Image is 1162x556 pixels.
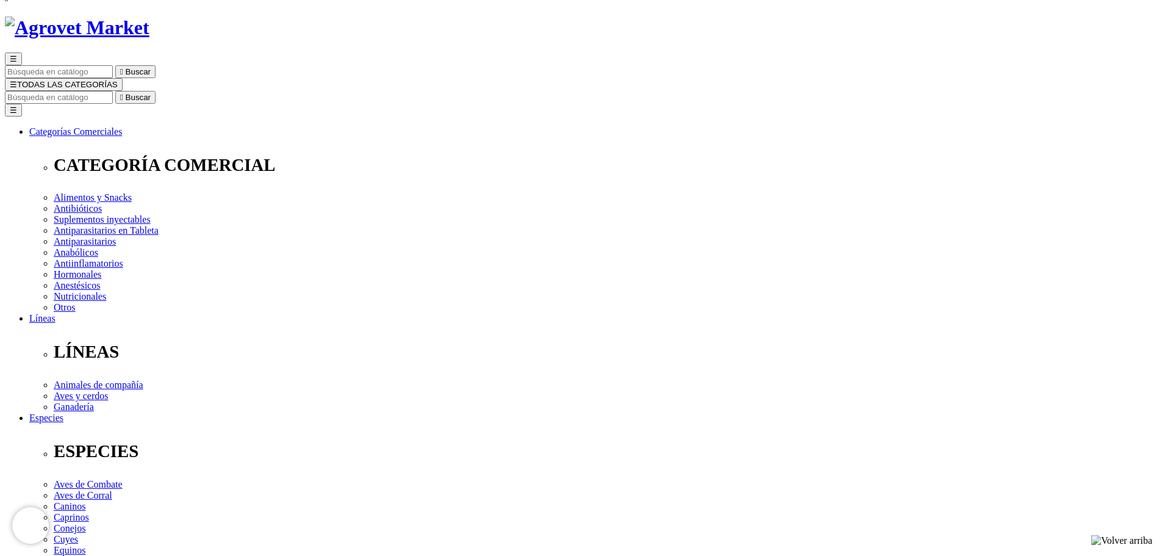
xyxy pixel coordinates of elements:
[5,78,123,91] button: ☰TODAS LAS CATEGORÍAS
[5,104,22,117] button: ☰
[54,342,1157,362] p: LÍNEAS
[54,490,112,500] a: Aves de Corral
[1091,535,1152,546] img: Volver arriba
[54,269,101,280] a: Hormonales
[10,80,17,89] span: ☰
[126,67,151,76] span: Buscar
[54,236,116,247] a: Antiparasitarios
[54,512,89,522] a: Caprinos
[10,54,17,63] span: ☰
[54,214,151,225] a: Suplementos inyectables
[115,65,156,78] button:  Buscar
[54,545,85,555] a: Equinos
[54,402,94,412] a: Ganadería
[54,441,1157,461] p: ESPECIES
[54,225,159,236] a: Antiparasitarios en Tableta
[5,65,113,78] input: Buscar
[12,507,49,544] iframe: Brevo live chat
[54,192,132,203] a: Alimentos y Snacks
[29,313,56,323] a: Líneas
[120,93,123,102] i: 
[54,155,1157,175] p: CATEGORÍA COMERCIAL
[54,258,123,269] a: Antiinflamatorios
[54,523,85,533] a: Conejos
[5,16,149,39] img: Agrovet Market
[54,380,143,390] a: Animales de compañía
[54,479,123,489] a: Aves de Combate
[29,126,122,137] a: Categorías Comerciales
[54,247,98,258] a: Anabólicos
[5,91,113,104] input: Buscar
[115,91,156,104] button:  Buscar
[54,291,106,301] a: Nutricionales
[54,302,76,312] a: Otros
[54,203,102,214] a: Antibióticos
[54,534,78,544] a: Cuyes
[120,67,123,76] i: 
[126,93,151,102] span: Buscar
[54,280,100,291] a: Anestésicos
[54,501,85,511] a: Caninos
[5,52,22,65] button: ☰
[29,413,63,423] a: Especies
[54,391,108,401] a: Aves y cerdos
